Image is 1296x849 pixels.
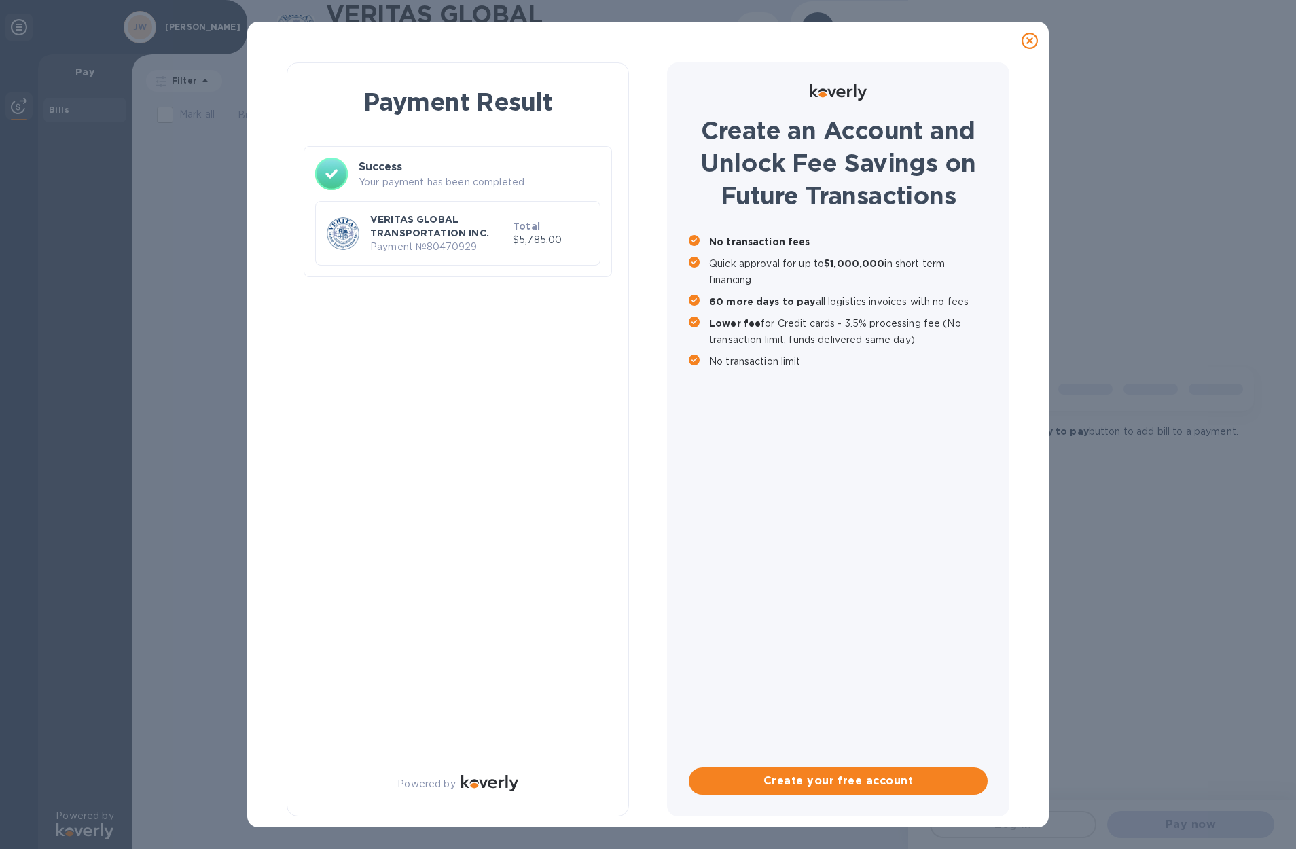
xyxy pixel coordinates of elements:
[709,236,810,247] b: No transaction fees
[513,233,589,247] p: $5,785.00
[461,775,518,791] img: Logo
[810,84,867,101] img: Logo
[513,221,540,232] b: Total
[359,159,600,175] h3: Success
[709,296,816,307] b: 60 more days to pay
[709,315,988,348] p: for Credit cards - 3.5% processing fee (No transaction limit, funds delivered same day)
[709,293,988,310] p: all logistics invoices with no fees
[824,258,884,269] b: $1,000,000
[700,773,977,789] span: Create your free account
[709,255,988,288] p: Quick approval for up to in short term financing
[309,85,607,119] h1: Payment Result
[370,240,507,254] p: Payment № 80470929
[689,767,988,795] button: Create your free account
[689,114,988,212] h1: Create an Account and Unlock Fee Savings on Future Transactions
[709,318,761,329] b: Lower fee
[370,213,507,240] p: VERITAS GLOBAL TRANSPORTATION INC.
[709,353,988,369] p: No transaction limit
[359,175,600,189] p: Your payment has been completed.
[397,777,455,791] p: Powered by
